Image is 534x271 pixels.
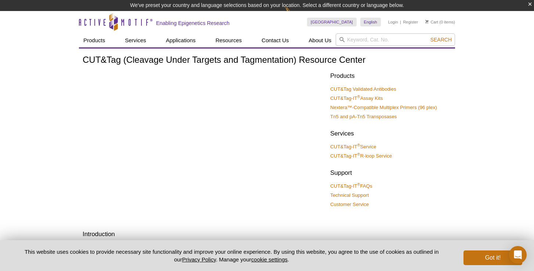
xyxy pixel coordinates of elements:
[211,33,246,47] a: Resources
[162,33,200,47] a: Applications
[388,19,398,25] a: Login
[403,19,418,25] a: Register
[83,230,451,239] h2: Introduction
[257,33,293,47] a: Contact Us
[330,72,451,80] h2: Products
[330,113,397,120] a: Tn5 and pA-Tn5 Transposases
[425,19,438,25] a: Cart
[430,37,452,43] span: Search
[330,169,451,177] h2: Support
[330,129,451,138] h2: Services
[357,182,360,187] sup: ®
[285,6,304,23] img: Change Here
[156,20,230,26] h2: Enabling Epigenetics Research
[330,86,396,93] a: CUT&Tag Validated Antibodies
[304,33,336,47] a: About Us
[330,192,369,199] a: Technical Support
[357,152,360,156] sup: ®
[330,95,383,102] a: CUT&Tag-IT®Assay Kits
[357,94,360,99] sup: ®
[425,18,455,26] li: (0 items)
[79,33,109,47] a: Products
[330,183,372,189] a: CUT&Tag-IT®FAQs
[360,18,381,26] a: English
[400,18,401,26] li: |
[330,153,392,159] a: CUT&Tag-IT®R-loop Service
[83,70,325,206] iframe: [WEBINAR] Improved Chromatin Analysis with CUT&Tag Assays
[330,104,437,111] a: Nextera™-Compatible Multiplex Primers (96 plex)
[509,246,527,264] div: Open Intercom Messenger
[336,33,455,46] input: Keyword, Cat. No.
[425,20,429,24] img: Your Cart
[307,18,357,26] a: [GEOGRAPHIC_DATA]
[120,33,151,47] a: Services
[12,248,451,263] p: This website uses cookies to provide necessary site functionality and improve your online experie...
[428,36,454,43] button: Search
[83,55,451,66] h1: CUT&Tag (Cleavage Under Targets and Tagmentation) Resource Center
[251,256,288,263] button: cookie settings
[330,144,376,150] a: CUT&Tag-IT®Service
[357,143,360,147] sup: ®
[182,256,216,263] a: Privacy Policy
[463,250,522,265] button: Got it!
[330,201,369,208] a: Customer Service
